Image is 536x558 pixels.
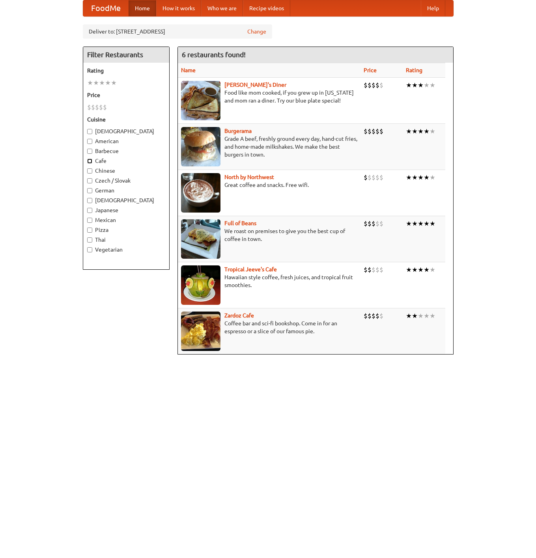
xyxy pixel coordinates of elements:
[424,127,430,136] li: ★
[412,219,418,228] li: ★
[372,127,375,136] li: $
[424,81,430,90] li: ★
[372,312,375,320] li: $
[364,127,368,136] li: $
[87,216,165,224] label: Mexican
[181,312,220,351] img: zardoz.jpg
[87,218,92,223] input: Mexican
[87,236,165,244] label: Thai
[99,78,105,87] li: ★
[181,173,220,213] img: north.jpg
[418,127,424,136] li: ★
[247,28,266,35] a: Change
[87,247,92,252] input: Vegetarian
[375,173,379,182] li: $
[412,265,418,274] li: ★
[418,173,424,182] li: ★
[379,219,383,228] li: $
[181,127,220,166] img: burgerama.jpg
[87,67,165,75] h5: Rating
[83,24,272,39] div: Deliver to: [STREET_ADDRESS]
[364,312,368,320] li: $
[406,219,412,228] li: ★
[87,196,165,204] label: [DEMOGRAPHIC_DATA]
[412,127,418,136] li: ★
[418,219,424,228] li: ★
[87,178,92,183] input: Czech / Slovak
[87,228,92,233] input: Pizza
[181,265,220,305] img: jeeves.jpg
[372,219,375,228] li: $
[181,319,357,335] p: Coffee bar and sci-fi bookshop. Come in for an espresso or a slice of our famous pie.
[87,139,92,144] input: American
[224,82,286,88] a: [PERSON_NAME]'s Diner
[87,168,92,174] input: Chinese
[156,0,201,16] a: How it works
[87,226,165,234] label: Pizza
[406,67,422,73] a: Rating
[87,137,165,145] label: American
[379,81,383,90] li: $
[430,265,435,274] li: ★
[87,147,165,155] label: Barbecue
[364,219,368,228] li: $
[87,237,92,243] input: Thai
[368,219,372,228] li: $
[224,174,274,180] a: North by Northwest
[368,173,372,182] li: $
[87,159,92,164] input: Cafe
[95,103,99,112] li: $
[424,219,430,228] li: ★
[243,0,290,16] a: Recipe videos
[430,219,435,228] li: ★
[224,128,252,134] b: Burgerama
[418,312,424,320] li: ★
[424,312,430,320] li: ★
[406,265,412,274] li: ★
[375,219,379,228] li: $
[364,81,368,90] li: $
[406,127,412,136] li: ★
[424,173,430,182] li: ★
[87,116,165,123] h5: Cuisine
[91,103,95,112] li: $
[87,208,92,213] input: Japanese
[379,127,383,136] li: $
[181,273,357,289] p: Hawaiian style coffee, fresh juices, and tropical fruit smoothies.
[87,127,165,135] label: [DEMOGRAPHIC_DATA]
[87,198,92,203] input: [DEMOGRAPHIC_DATA]
[421,0,445,16] a: Help
[181,81,220,120] img: sallys.jpg
[87,188,92,193] input: German
[87,129,92,134] input: [DEMOGRAPHIC_DATA]
[181,67,196,73] a: Name
[181,227,357,243] p: We roast on premises to give you the best cup of coffee in town.
[87,157,165,165] label: Cafe
[87,187,165,194] label: German
[406,81,412,90] li: ★
[368,127,372,136] li: $
[99,103,103,112] li: $
[224,220,256,226] a: Full of Beans
[430,127,435,136] li: ★
[224,266,277,272] a: Tropical Jeeve's Cafe
[364,265,368,274] li: $
[87,149,92,154] input: Barbecue
[182,51,246,58] ng-pluralize: 6 restaurants found!
[181,181,357,189] p: Great coffee and snacks. Free wifi.
[87,177,165,185] label: Czech / Slovak
[87,78,93,87] li: ★
[379,312,383,320] li: $
[379,265,383,274] li: $
[412,312,418,320] li: ★
[181,219,220,259] img: beans.jpg
[364,173,368,182] li: $
[412,173,418,182] li: ★
[105,78,111,87] li: ★
[103,103,107,112] li: $
[87,246,165,254] label: Vegetarian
